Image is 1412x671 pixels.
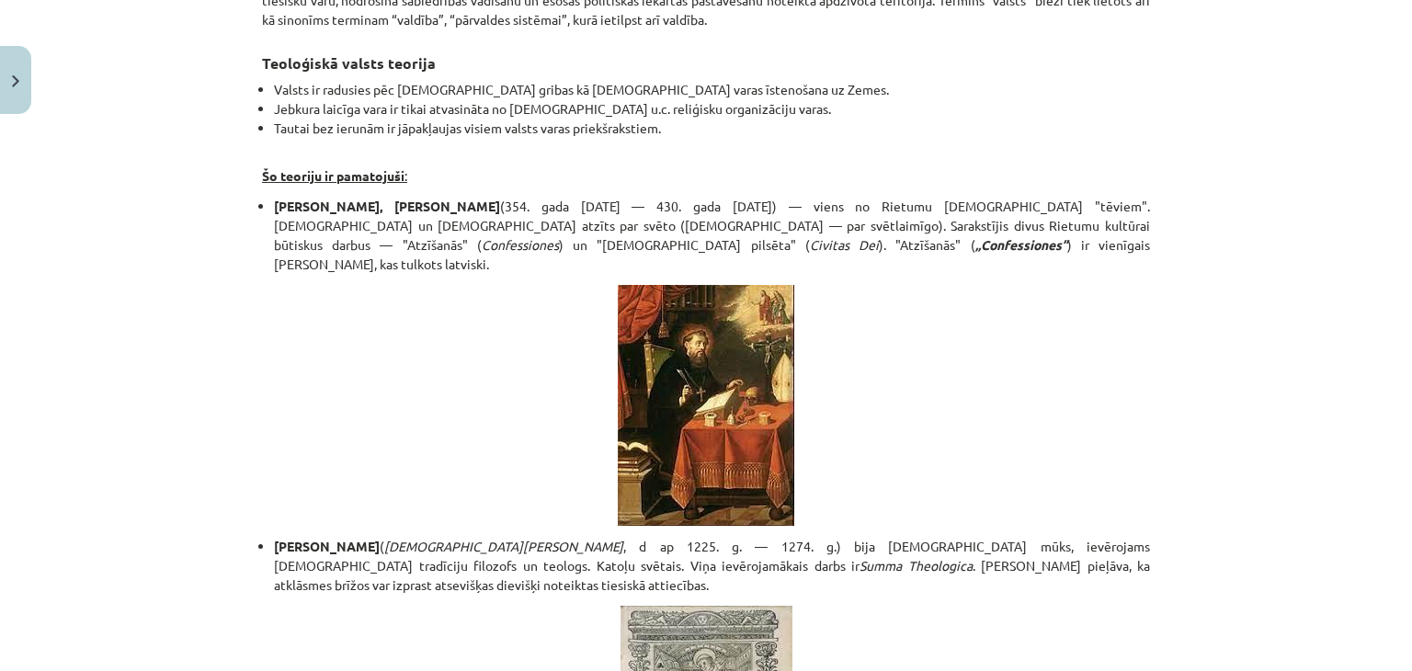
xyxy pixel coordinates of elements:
[12,75,19,87] img: icon-close-lesson-0947bae3869378f0d4975bcd49f059093ad1ed9edebbc8119c70593378902aed.svg
[274,537,1150,595] p: ( , d ap 1225. g. — 1274. g.) bija [DEMOGRAPHIC_DATA] mūks, ievērojams [DEMOGRAPHIC_DATA] tradīci...
[262,167,404,184] u: Šo teoriju ir pamatojuši
[274,198,500,214] strong: [PERSON_NAME], [PERSON_NAME]
[860,557,973,574] em: Summa Theologica
[274,197,1150,274] p: (354. gada [DATE] — 430. gada [DATE]) — viens no Rietumu [DEMOGRAPHIC_DATA] "tēviem". [DEMOGRAPHI...
[384,538,623,554] em: [DEMOGRAPHIC_DATA][PERSON_NAME]
[975,236,1067,253] em: „Confessiones”
[274,80,1150,99] li: Valsts ir radusies pēc [DEMOGRAPHIC_DATA] gribas kā [DEMOGRAPHIC_DATA] varas īstenošana uz Zemes.
[274,119,1150,138] li: Tautai bez ierunām ir jāpakļaujas visiem valsts varas priekšrakstiem.
[274,99,1150,119] li: Jebkura laicīga vara ir tikai atvasināta no [DEMOGRAPHIC_DATA] u.c. reliģisku organizāciju varas.
[482,236,559,253] em: Confessiones
[404,167,407,184] u: :
[262,53,436,73] strong: Teoloģiskā valsts teorija
[810,236,879,253] em: Civitas Dei
[274,538,380,554] strong: [PERSON_NAME]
